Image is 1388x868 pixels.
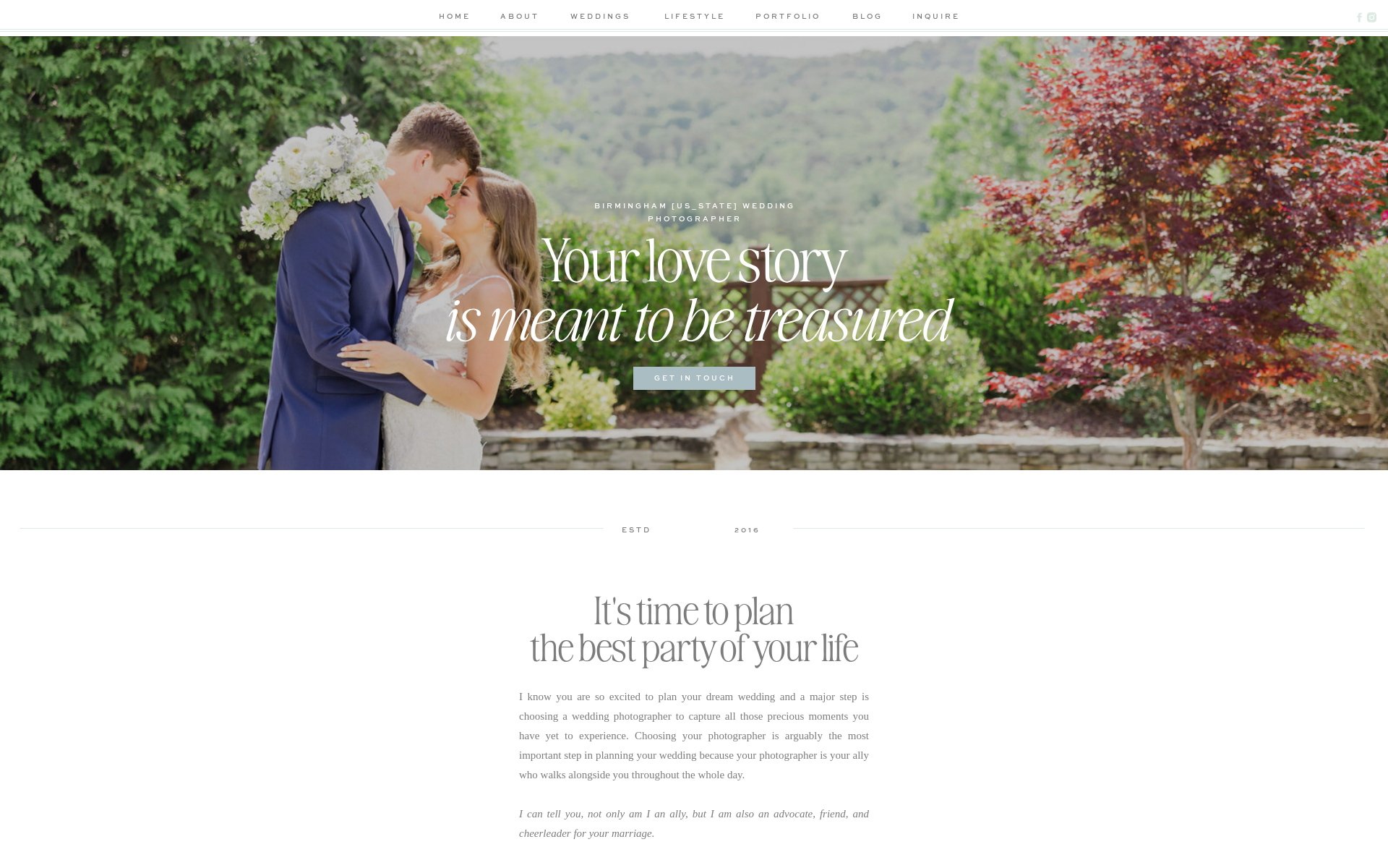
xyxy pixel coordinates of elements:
[380,282,1008,357] h2: is meant to be treasured
[519,808,869,839] i: I can tell you, not only am I an ally, but I am also an advocate, friend, and cheerleader for you...
[566,10,635,25] a: weddings
[549,200,840,213] h1: birmingham [US_STATE] wedding photographer
[604,524,669,535] h3: estd
[424,223,964,271] h2: Your love story
[472,590,916,618] h2: It's time to plan the best party of your life
[435,10,474,25] a: home
[660,10,729,25] a: lifestyle
[753,10,822,25] a: portfolio
[847,10,888,25] a: blog
[641,372,747,386] a: get in touch
[912,10,954,25] a: inquire
[498,10,541,25] a: about
[715,524,780,535] h3: 2016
